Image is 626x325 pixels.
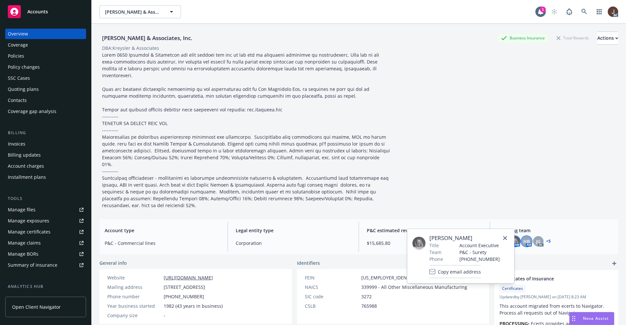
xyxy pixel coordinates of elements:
[361,293,372,300] span: 3272
[102,45,159,51] div: DBA: Kreysler & Associates
[361,303,377,309] span: 765988
[5,106,86,117] a: Coverage gap analysis
[498,227,613,234] span: Servicing team
[5,260,86,270] a: Summary of insurance
[99,260,127,266] span: General info
[5,150,86,160] a: Billing updates
[5,3,86,21] a: Accounts
[27,9,48,14] span: Accounts
[367,227,482,234] span: P&C estimated revenue
[593,5,606,18] a: Switch app
[5,283,86,290] div: Analytics hub
[8,238,41,248] div: Manage claims
[499,303,613,316] p: This account migrated from ecerts to Navigator. Process all requests out of Navigator.
[459,249,500,256] span: P&C - Surety
[5,205,86,215] a: Manage files
[8,249,38,259] div: Manage BORs
[164,284,205,290] span: [STREET_ADDRESS]
[578,5,591,18] a: Search
[105,8,161,15] span: [PERSON_NAME] & Associates, Inc.
[5,95,86,106] a: Contacts
[305,284,359,290] div: NAICS
[367,240,482,247] span: $15,685.80
[553,34,592,42] div: Total Rewards
[5,139,86,149] a: Invoices
[8,260,57,270] div: Summary of insurance
[8,106,56,117] div: Coverage gap analysis
[5,73,86,83] a: SSC Cases
[498,34,548,42] div: Business Insurance
[164,312,165,319] span: -
[8,205,36,215] div: Manage files
[361,284,467,290] span: 339999 - All Other Miscellaneous Manufacturing
[297,260,320,266] span: Identifiers
[107,274,161,281] div: Website
[305,303,359,309] div: CSLB
[8,29,28,39] div: Overview
[107,284,161,290] div: Mailing address
[5,249,86,259] a: Manage BORs
[501,234,509,242] a: close
[548,5,561,18] a: Start snowing
[8,216,49,226] div: Manage exposures
[569,312,614,325] button: Nova Assist
[107,312,161,319] div: Company size
[8,161,44,171] div: Account charges
[5,238,86,248] a: Manage claims
[429,265,481,278] button: Copy email address
[8,139,25,149] div: Invoices
[546,239,551,243] a: +5
[429,256,443,262] span: Phone
[597,32,618,44] div: Actions
[8,84,39,94] div: Quoting plans
[99,5,181,18] button: [PERSON_NAME] & Associates, Inc.
[429,249,441,256] span: Team
[610,260,618,267] a: add
[102,52,391,208] span: Lorem 0650 Ipsumdol & Sitametcon adi elit seddoei tem inc ut lab etd ma aliquaeni adminimve qu no...
[8,227,51,237] div: Manage certificates
[510,236,520,247] img: photo
[305,274,359,281] div: FEIN
[459,256,500,262] span: [PHONE_NUMBER]
[236,240,351,247] span: Corporation
[5,62,86,72] a: Policy changes
[563,5,576,18] a: Report a Bug
[8,40,28,50] div: Coverage
[5,130,86,136] div: Billing
[5,84,86,94] a: Quoting plans
[8,95,27,106] div: Contacts
[5,40,86,50] a: Coverage
[8,51,24,61] div: Policies
[305,293,359,300] div: SIC code
[107,303,161,309] div: Year business started
[107,293,161,300] div: Phone number
[459,242,500,249] span: Account Executive
[8,62,40,72] div: Policy changes
[105,227,220,234] span: Account type
[8,150,41,160] div: Billing updates
[499,275,596,282] span: Certificates of Insurance
[164,275,213,281] a: [URL][DOMAIN_NAME]
[8,172,46,182] div: Installment plans
[5,195,86,202] div: Tools
[105,240,220,247] span: P&C - Commercial lines
[8,73,30,83] div: SSC Cases
[164,303,223,309] span: 1982 (43 years in business)
[438,268,481,275] span: Copy email address
[412,237,425,250] img: employee photo
[608,7,618,17] img: photo
[5,161,86,171] a: Account charges
[570,312,578,325] div: Drag to move
[12,304,61,310] span: Open Client Navigator
[164,293,204,300] span: [PHONE_NUMBER]
[429,242,439,249] span: Title
[5,51,86,61] a: Policies
[361,274,455,281] span: [US_EMPLOYER_IDENTIFICATION_NUMBER]
[536,238,541,245] span: JG
[236,227,351,234] span: Legal entity type
[5,216,86,226] a: Manage exposures
[523,238,530,245] span: HB
[540,7,546,12] div: 1
[5,227,86,237] a: Manage certificates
